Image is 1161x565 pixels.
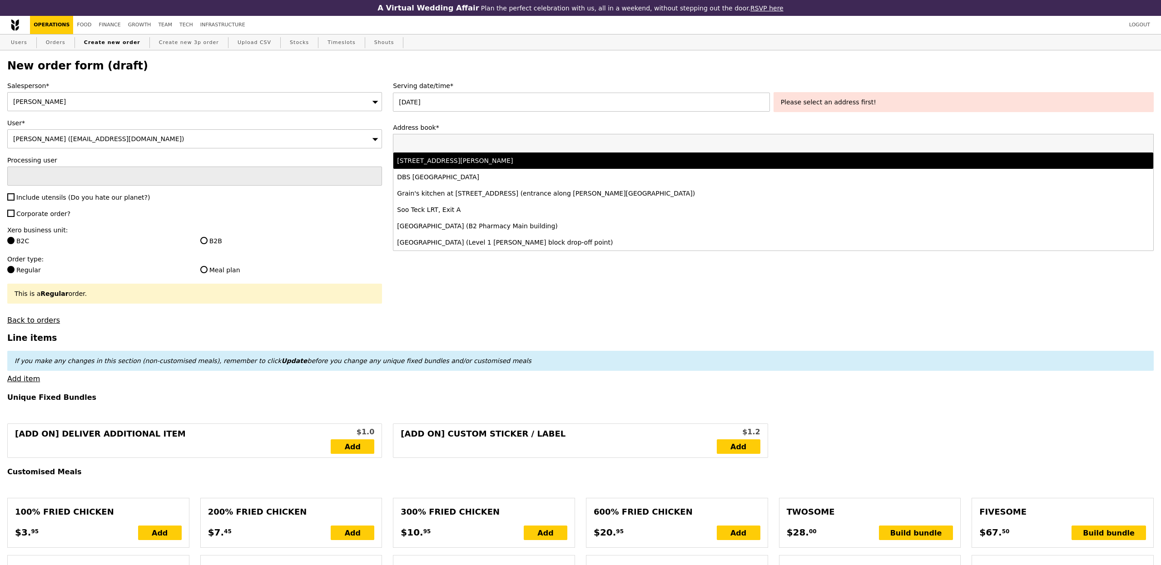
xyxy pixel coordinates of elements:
a: Create new 3p order [155,34,223,51]
span: $3. [15,526,31,539]
label: Salesperson* [7,81,382,90]
a: Timeslots [324,34,359,51]
label: Order type: [7,255,382,264]
span: $20. [594,526,616,539]
h3: A Virtual Wedding Affair [377,4,479,12]
div: [Add on] Custom Sticker / Label [401,427,716,454]
span: Include utensils (Do you hate our planet?) [16,194,150,201]
label: User* [7,118,382,128]
h2: New order form (draft) [7,59,1154,72]
span: $28. [787,526,809,539]
div: [STREET_ADDRESS][PERSON_NAME] [397,156,961,165]
a: Add [331,439,374,454]
label: Processing user [7,156,382,165]
input: Serving date [393,93,769,112]
div: 100% Fried Chicken [15,506,182,518]
label: B2B [200,236,382,246]
div: Grain's kitchen at [STREET_ADDRESS] (entrance along [PERSON_NAME][GEOGRAPHIC_DATA]) [397,189,961,198]
span: $10. [401,526,423,539]
div: Build bundle [879,526,953,540]
div: Add [331,526,374,540]
label: Address book* [393,123,1154,132]
span: 50 [1002,528,1010,535]
a: Operations [30,16,73,34]
input: B2B [200,237,208,244]
input: B2C [7,237,15,244]
div: Soo Teck LRT, Exit A [397,205,961,214]
label: Serving date/time* [393,81,1154,90]
div: 300% Fried Chicken [401,506,567,518]
a: RSVP here [750,5,784,12]
a: Tech [176,16,197,34]
label: Regular [7,265,189,275]
div: Add [138,526,182,540]
a: Stocks [286,34,313,51]
h3: Line items [7,333,1154,343]
span: $67. [979,526,1002,539]
div: $1.2 [717,427,760,437]
span: 00 [809,528,817,535]
div: 600% Fried Chicken [594,506,760,518]
span: Corporate order? [16,210,70,217]
h4: Unique Fixed Bundles [7,393,1154,402]
a: Shouts [371,34,398,51]
div: [Add on] Deliver Additional Item [15,427,331,454]
span: 45 [224,528,232,535]
div: [GEOGRAPHIC_DATA] (Level 1 [PERSON_NAME] block drop-off point) [397,238,961,247]
div: Please select an address first! [781,98,1146,107]
a: Orders [42,34,69,51]
div: This is a order. [15,289,375,298]
a: Back to orders [7,316,60,324]
div: Add [717,526,760,540]
em: If you make any changes in this section (non-customised meals), remember to click before you chan... [15,357,531,364]
div: DBS [GEOGRAPHIC_DATA] [397,172,961,182]
b: Regular [40,290,68,297]
a: Food [73,16,95,34]
span: 95 [31,528,39,535]
div: Plan the perfect celebration with us, all in a weekend, without stepping out the door. [319,4,842,12]
h4: Customised Meals [7,467,1154,476]
label: Xero business unit: [7,226,382,235]
label: Meal plan [200,265,382,275]
div: Build bundle [1072,526,1146,540]
input: Meal plan [200,266,208,273]
div: Twosome [787,506,953,518]
span: $7. [208,526,224,539]
div: Fivesome [979,506,1146,518]
span: 95 [423,528,431,535]
div: Add [524,526,567,540]
a: Users [7,34,31,51]
input: Corporate order? [7,210,15,217]
input: Regular [7,266,15,273]
a: Add [717,439,760,454]
input: Include utensils (Do you hate our planet?) [7,193,15,201]
img: Grain logo [11,19,19,31]
a: Growth [124,16,155,34]
a: Team [154,16,176,34]
div: $1.0 [331,427,374,437]
b: Update [281,357,307,364]
span: [PERSON_NAME] [13,98,66,105]
a: Infrastructure [197,16,249,34]
a: Upload CSV [234,34,275,51]
span: [PERSON_NAME] ([EMAIL_ADDRESS][DOMAIN_NAME]) [13,135,184,142]
a: Logout [1126,16,1154,34]
a: Finance [95,16,124,34]
span: 95 [616,528,624,535]
div: 200% Fried Chicken [208,506,375,518]
div: [GEOGRAPHIC_DATA] (B2 Pharmacy Main building) [397,221,961,231]
a: Add item [7,374,40,383]
a: Create new order [80,34,144,51]
label: B2C [7,236,189,246]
